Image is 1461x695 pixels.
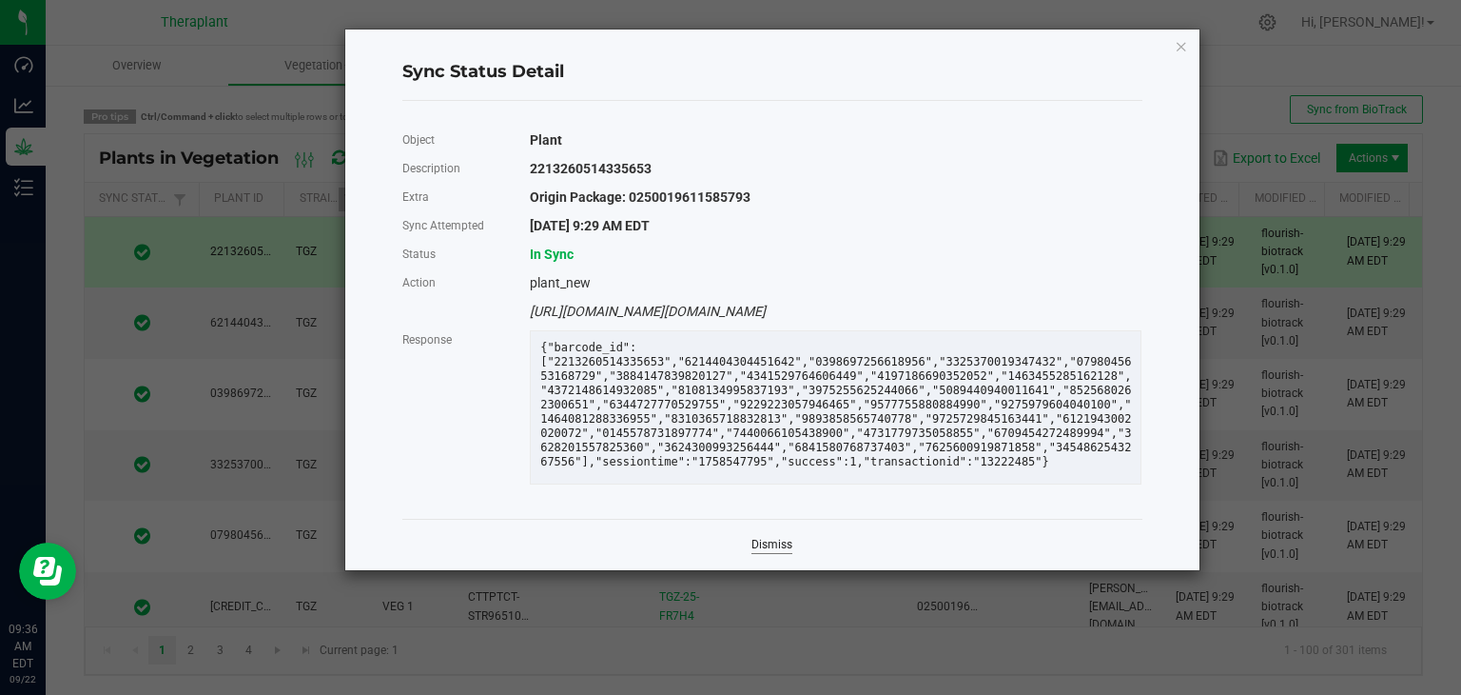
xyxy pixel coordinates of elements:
[388,183,516,211] div: Extra
[388,154,516,183] div: Description
[516,211,1156,240] div: [DATE] 9:29 AM EDT
[388,240,516,268] div: Status
[516,268,1156,297] div: plant_new
[402,60,564,85] span: Sync Status Detail
[751,537,792,553] a: Dismiss
[388,211,516,240] div: Sync Attempted
[526,341,1145,469] div: {"barcode_id":["2213260514335653","6214404304451642","0398697256618956","3325370019347432","07980...
[516,183,1156,211] div: Origin Package: 0250019611585793
[530,247,574,262] span: In Sync
[516,154,1156,183] div: 2213260514335653
[388,268,516,297] div: Action
[516,126,1156,154] div: Plant
[388,326,516,354] div: Response
[388,126,516,154] div: Object
[1175,34,1188,57] button: Close
[19,543,76,600] iframe: Resource center
[516,297,1156,326] div: [URL][DOMAIN_NAME][DOMAIN_NAME]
